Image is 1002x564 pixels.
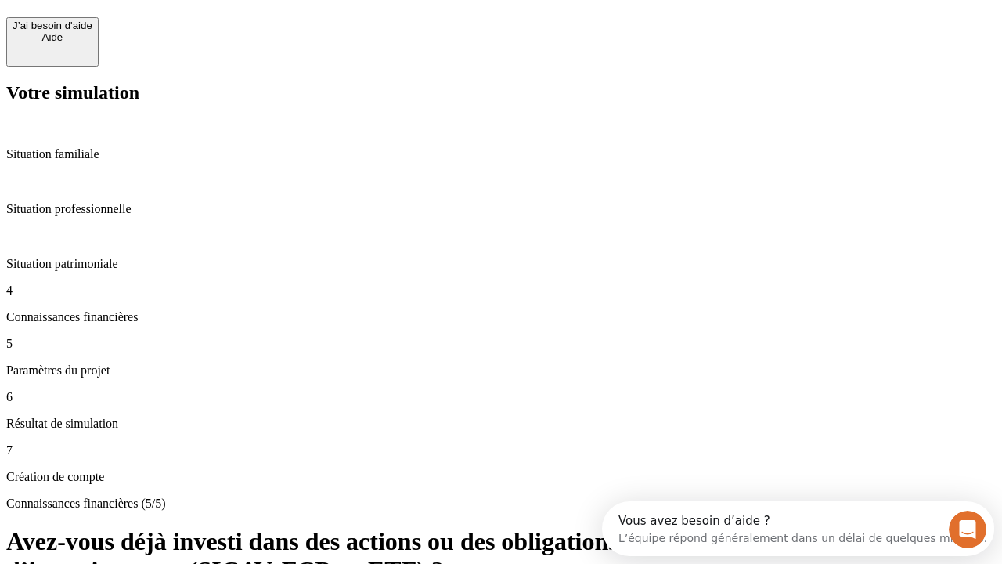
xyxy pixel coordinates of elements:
p: Résultat de simulation [6,417,996,431]
p: Situation familiale [6,147,996,161]
p: Connaissances financières [6,310,996,324]
iframe: Intercom live chat [949,511,986,548]
p: 5 [6,337,996,351]
div: L’équipe répond généralement dans un délai de quelques minutes. [16,26,385,42]
div: Ouvrir le Messenger Intercom [6,6,431,49]
h2: Votre simulation [6,82,996,103]
p: 6 [6,390,996,404]
p: Connaissances financières (5/5) [6,497,996,511]
p: 7 [6,443,996,457]
p: Situation professionnelle [6,202,996,216]
div: Aide [13,31,92,43]
p: Paramètres du projet [6,363,996,378]
button: J’ai besoin d'aideAide [6,17,99,67]
iframe: Intercom live chat discovery launcher [602,501,994,556]
div: J’ai besoin d'aide [13,20,92,31]
p: 4 [6,284,996,298]
p: Création de compte [6,470,996,484]
p: Situation patrimoniale [6,257,996,271]
div: Vous avez besoin d’aide ? [16,13,385,26]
